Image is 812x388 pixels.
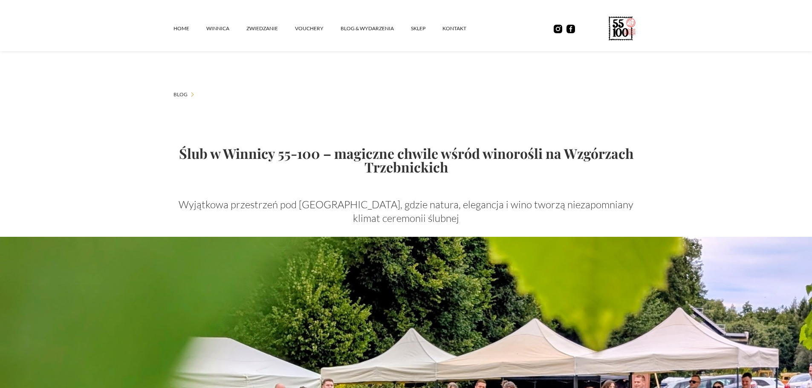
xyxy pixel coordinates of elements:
[295,16,341,41] a: vouchery
[411,16,442,41] a: SKLEP
[173,16,206,41] a: Home
[173,147,639,174] h1: Ślub w Winnicy 55-100 – magiczne chwile wśród winorośli na Wzgórzach Trzebnickich
[206,16,246,41] a: winnica
[341,16,411,41] a: Blog & Wydarzenia
[442,16,483,41] a: kontakt
[173,90,188,99] a: Blog
[173,198,639,225] p: Wyjątkowa przestrzeń pod [GEOGRAPHIC_DATA], gdzie natura, elegancja i wino tworzą niezapomniany k...
[246,16,295,41] a: ZWIEDZANIE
